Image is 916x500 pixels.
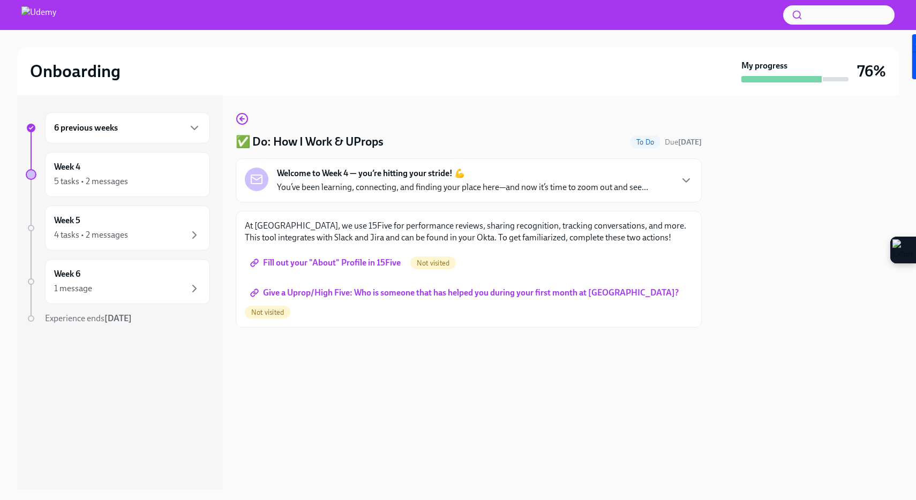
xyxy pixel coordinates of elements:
img: Extension Icon [892,239,914,261]
h4: ✅ Do: How I Work & UProps [236,134,384,150]
p: You’ve been learning, connecting, and finding your place here—and now it’s time to zoom out and s... [277,181,648,193]
span: Give a Uprop/High Five: Who is someone that has helped you during your first month at [GEOGRAPHIC... [252,287,679,298]
span: Experience ends [45,313,132,323]
h6: Week 5 [54,215,80,226]
a: Week 54 tasks • 2 messages [26,206,210,251]
div: 4 tasks • 2 messages [54,229,128,241]
span: To Do [630,138,660,146]
img: Udemy [21,6,56,24]
div: 1 message [54,283,92,294]
h3: 76% [857,62,886,81]
span: Not visited [245,308,290,316]
a: Week 45 tasks • 2 messages [26,152,210,197]
div: 6 previous weeks [45,112,210,143]
h6: 6 previous weeks [54,122,118,134]
h2: Onboarding [30,60,121,82]
span: September 6th, 2025 13:00 [665,137,702,147]
strong: [DATE] [678,138,702,147]
a: Give a Uprop/High Five: Who is someone that has helped you during your first month at [GEOGRAPHIC... [245,282,686,304]
span: Fill out your "About" Profile in 15Five [252,257,401,268]
div: 5 tasks • 2 messages [54,176,128,187]
strong: Welcome to Week 4 — you’re hitting your stride! 💪 [277,168,465,179]
span: Due [665,138,702,147]
strong: [DATE] [104,313,132,323]
a: Week 61 message [26,259,210,304]
span: Not visited [410,259,456,267]
h6: Week 6 [54,268,80,280]
h6: Week 4 [54,161,80,173]
a: Fill out your "About" Profile in 15Five [245,252,408,274]
p: At [GEOGRAPHIC_DATA], we use 15Five for performance reviews, sharing recognition, tracking conver... [245,220,693,244]
strong: My progress [741,60,787,72]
